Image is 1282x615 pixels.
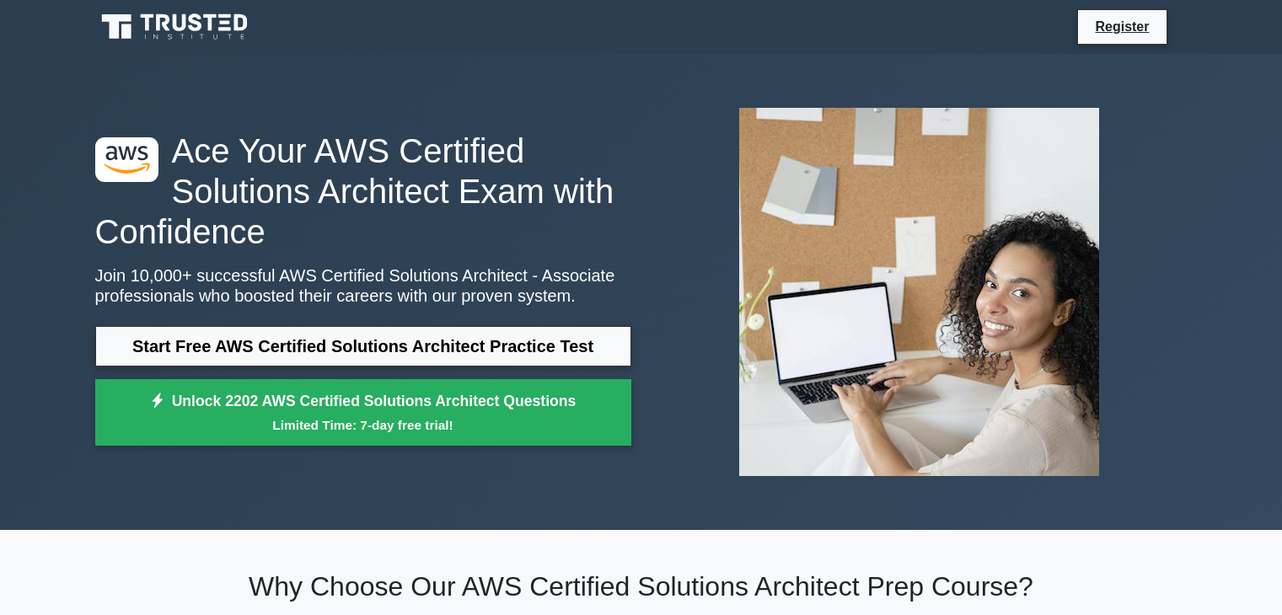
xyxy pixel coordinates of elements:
a: Unlock 2202 AWS Certified Solutions Architect QuestionsLimited Time: 7-day free trial! [95,379,631,447]
small: Limited Time: 7-day free trial! [116,415,610,435]
a: Register [1085,16,1159,37]
h1: Ace Your AWS Certified Solutions Architect Exam with Confidence [95,131,631,252]
h2: Why Choose Our AWS Certified Solutions Architect Prep Course? [95,570,1188,602]
p: Join 10,000+ successful AWS Certified Solutions Architect - Associate professionals who boosted t... [95,265,631,306]
a: Start Free AWS Certified Solutions Architect Practice Test [95,326,631,366]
